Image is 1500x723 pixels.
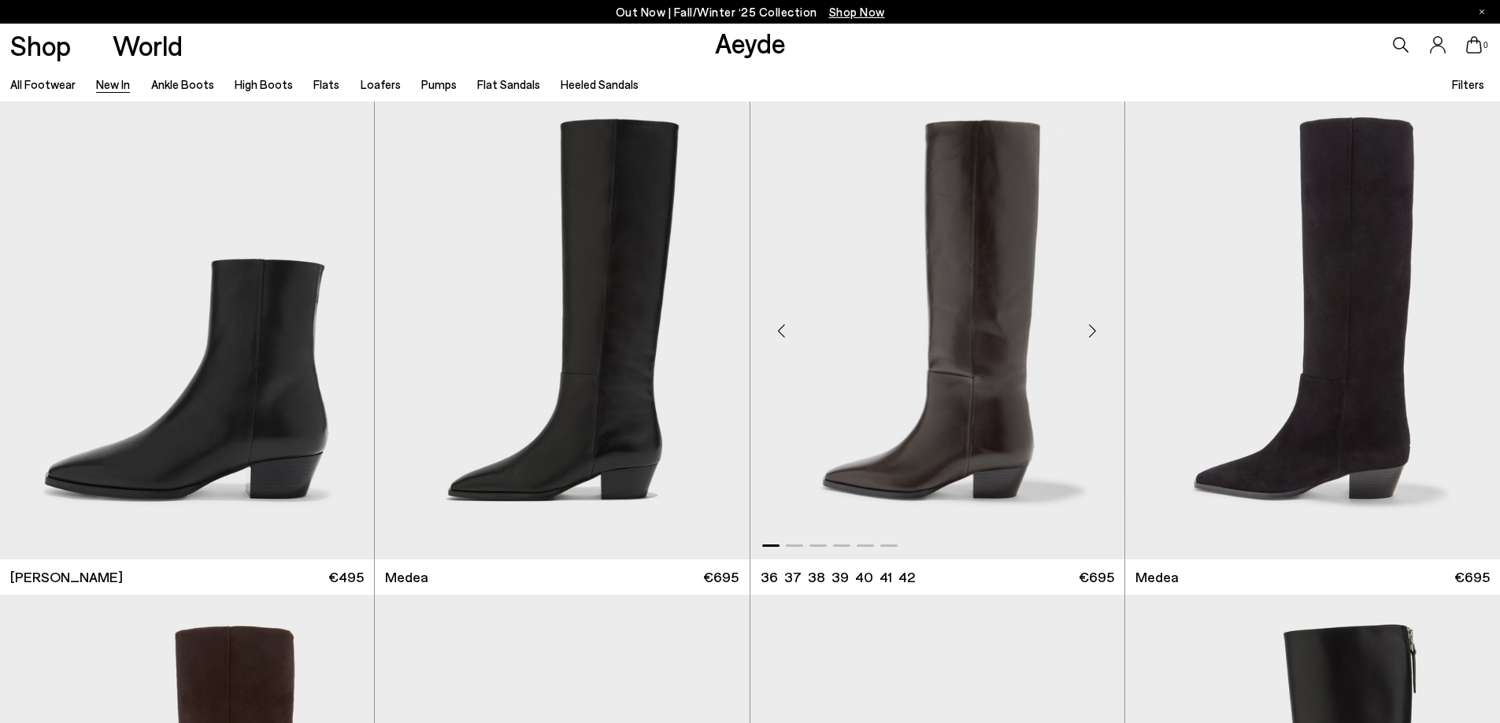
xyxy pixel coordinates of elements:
span: €695 [1454,567,1490,587]
li: 39 [831,567,849,587]
p: Out Now | Fall/Winter ‘25 Collection [616,2,885,22]
a: World [113,31,183,59]
div: 1 / 6 [750,90,1124,559]
div: Previous slide [758,307,806,354]
a: Aeyde [715,26,786,59]
span: [PERSON_NAME] [10,567,123,587]
span: 0 [1482,41,1490,50]
a: All Footwear [10,77,76,91]
img: Medea Knee-High Boots [750,90,1124,559]
li: 40 [855,567,873,587]
span: Medea [1135,567,1179,587]
div: Next slide [1069,307,1117,354]
a: 0 [1466,36,1482,53]
li: 41 [880,567,892,587]
ul: variant [761,567,910,587]
a: High Boots [235,77,293,91]
a: New In [96,77,130,91]
li: 38 [808,567,825,587]
li: 42 [898,567,915,587]
img: Medea Knee-High Boots [375,90,749,559]
a: Ankle Boots [151,77,214,91]
span: Navigate to /collections/new-in [829,5,885,19]
a: Loafers [361,77,401,91]
a: Flats [313,77,339,91]
li: 36 [761,567,778,587]
a: Pumps [421,77,457,91]
li: 37 [784,567,802,587]
div: 2 / 6 [1124,90,1498,559]
span: €495 [328,567,364,587]
a: 6 / 6 1 / 6 2 / 6 3 / 6 4 / 6 5 / 6 6 / 6 1 / 6 Next slide Previous slide [750,90,1124,559]
a: Flat Sandals [477,77,540,91]
a: Heeled Sandals [561,77,639,91]
a: Medea €695 [1125,559,1500,595]
span: €695 [1079,567,1114,587]
img: Medea Suede Knee-High Boots [1125,90,1500,559]
span: Medea [385,567,428,587]
span: €695 [703,567,739,587]
a: 36 37 38 39 40 41 42 €695 [750,559,1124,595]
a: Shop [10,31,71,59]
a: Medea €695 [375,559,749,595]
img: Medea Knee-High Boots [1124,90,1498,559]
span: Filters [1452,77,1484,91]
